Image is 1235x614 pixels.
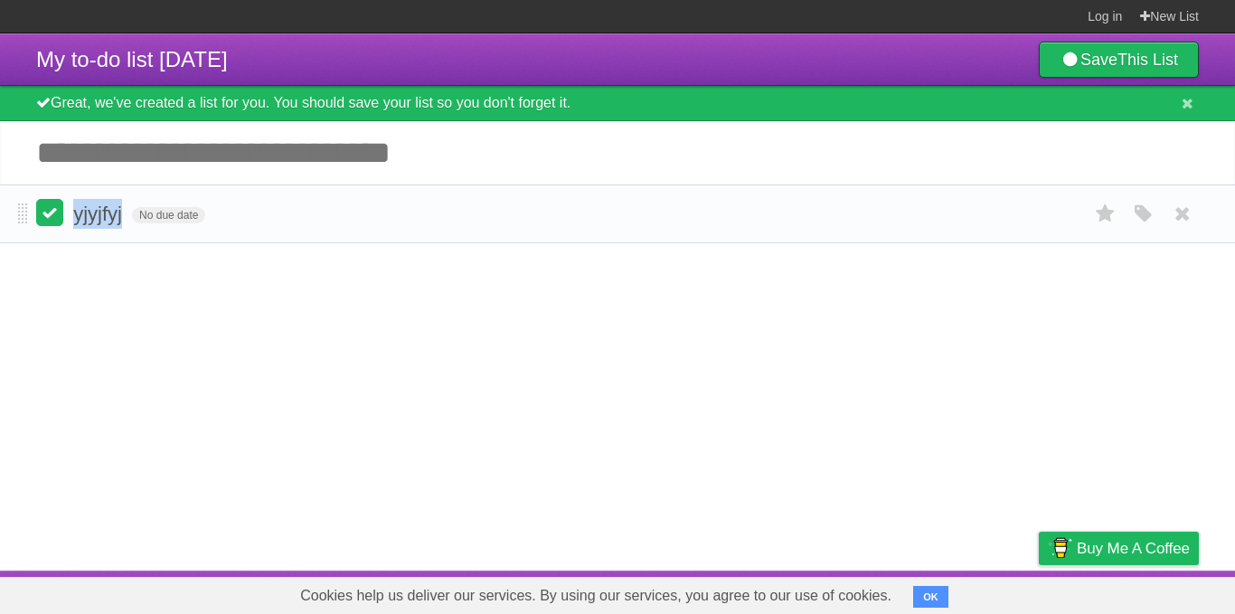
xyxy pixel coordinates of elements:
[36,47,228,71] span: My to-do list [DATE]
[1085,575,1199,609] a: Suggest a feature
[132,207,205,223] span: No due date
[1039,532,1199,565] a: Buy me a coffee
[73,203,127,225] span: yjyjfyj
[1089,199,1123,229] label: Star task
[1048,533,1072,563] img: Buy me a coffee
[1077,533,1190,564] span: Buy me a coffee
[36,199,63,226] label: Done
[954,575,994,609] a: Terms
[858,575,931,609] a: Developers
[282,578,910,614] span: Cookies help us deliver our services. By using our services, you agree to our use of cookies.
[1117,51,1178,69] b: This List
[1039,42,1199,78] a: SaveThis List
[1015,575,1062,609] a: Privacy
[798,575,836,609] a: About
[913,586,948,608] button: OK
